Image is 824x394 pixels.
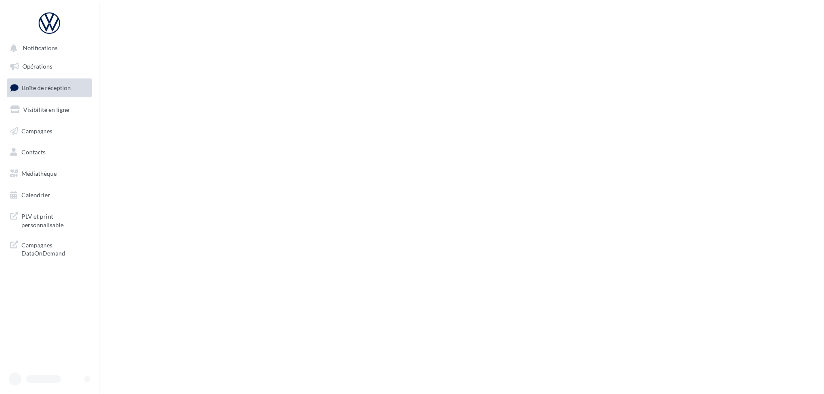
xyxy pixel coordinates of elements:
span: PLV et print personnalisable [21,211,88,229]
span: Boîte de réception [22,84,71,91]
a: Calendrier [5,186,94,204]
a: Contacts [5,143,94,161]
span: Visibilité en ligne [23,106,69,113]
a: PLV et print personnalisable [5,207,94,232]
a: Opérations [5,57,94,75]
span: Calendrier [21,191,50,199]
span: Médiathèque [21,170,57,177]
span: Notifications [23,45,58,52]
a: Campagnes DataOnDemand [5,236,94,261]
a: Médiathèque [5,165,94,183]
span: Campagnes DataOnDemand [21,239,88,258]
a: Visibilité en ligne [5,101,94,119]
a: Campagnes [5,122,94,140]
span: Campagnes [21,127,52,134]
a: Boîte de réception [5,78,94,97]
span: Contacts [21,148,45,156]
span: Opérations [22,63,52,70]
